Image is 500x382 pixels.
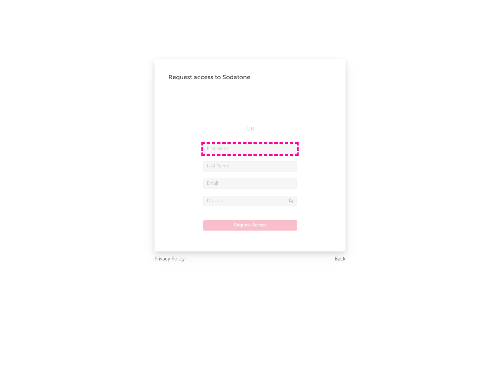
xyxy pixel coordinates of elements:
[203,125,297,133] div: OR
[335,255,345,264] a: Back
[203,161,297,172] input: Last Name
[168,73,332,82] div: Request access to Sodatone
[203,178,297,189] input: Email
[203,144,297,154] input: First Name
[203,196,297,206] input: Division
[203,220,297,231] button: Request Access
[155,255,185,264] a: Privacy Policy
